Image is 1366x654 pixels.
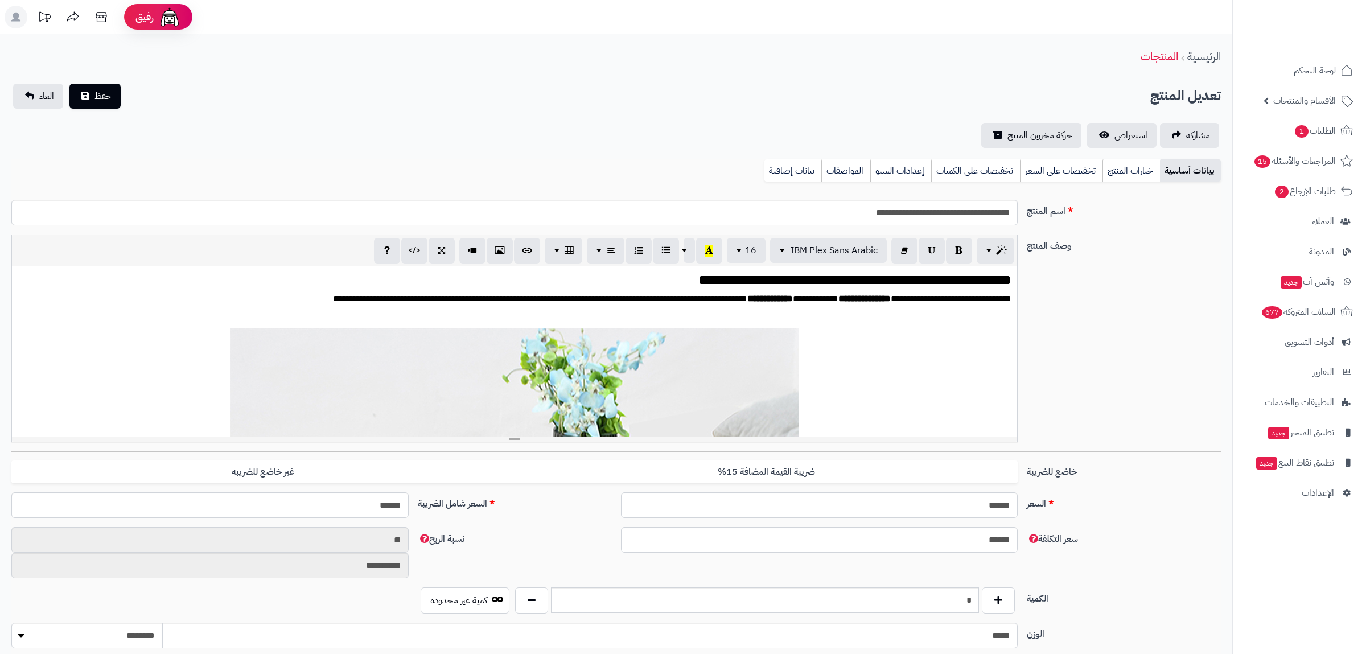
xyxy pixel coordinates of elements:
[1265,394,1334,410] span: التطبيقات والخدمات
[745,244,756,257] span: 16
[1275,186,1289,198] span: 2
[1022,587,1225,606] label: الكمية
[94,89,112,103] span: حفظ
[1294,63,1336,79] span: لوحة التحكم
[1240,359,1359,386] a: التقارير
[1279,274,1334,290] span: وآتس آب
[1256,457,1277,470] span: جديد
[1268,427,1289,439] span: جديد
[1186,129,1210,142] span: مشاركه
[1312,213,1334,229] span: العملاء
[1254,155,1270,168] span: 15
[11,460,515,484] label: غير خاضع للضريبه
[1087,123,1157,148] a: استعراض
[1022,235,1225,253] label: وصف المنتج
[1007,129,1072,142] span: حركة مخزون المنتج
[69,84,121,109] button: حفظ
[1240,449,1359,476] a: تطبيق نقاط البيعجديد
[1240,117,1359,145] a: الطلبات1
[1240,389,1359,416] a: التطبيقات والخدمات
[418,532,464,546] span: نسبة الربح
[13,84,63,109] a: الغاء
[1020,159,1102,182] a: تخفيضات على السعر
[1150,84,1221,108] h2: تعديل المنتج
[1255,455,1334,471] span: تطبيق نقاط البيع
[931,159,1020,182] a: تخفيضات على الكميات
[1285,334,1334,350] span: أدوات التسويق
[1240,178,1359,205] a: طلبات الإرجاع2
[1261,304,1336,320] span: السلات المتروكة
[1141,48,1178,65] a: المنتجات
[1102,159,1160,182] a: خيارات المنتج
[1302,485,1334,501] span: الإعدادات
[135,10,154,24] span: رفيق
[1187,48,1221,65] a: الرئيسية
[1160,123,1219,148] a: مشاركه
[1022,623,1225,641] label: الوزن
[1309,244,1334,260] span: المدونة
[1240,208,1359,235] a: العملاء
[1160,159,1221,182] a: بيانات أساسية
[515,460,1018,484] label: ضريبة القيمة المضافة 15%
[1022,492,1225,511] label: السعر
[870,159,931,182] a: إعدادات السيو
[1240,57,1359,84] a: لوحة التحكم
[1273,93,1336,109] span: الأقسام والمنتجات
[1312,364,1334,380] span: التقارير
[413,492,616,511] label: السعر شامل الضريبة
[30,6,59,31] a: تحديثات المنصة
[1240,328,1359,356] a: أدوات التسويق
[981,123,1081,148] a: حركة مخزون المنتج
[727,238,766,263] button: 16
[770,238,887,263] button: IBM Plex Sans Arabic
[1240,479,1359,507] a: الإعدادات
[158,6,181,28] img: ai-face.png
[1262,306,1282,319] span: 677
[1274,183,1336,199] span: طلبات الإرجاع
[1295,125,1309,138] span: 1
[791,244,878,257] span: IBM Plex Sans Arabic
[39,89,54,103] span: الغاء
[1240,298,1359,326] a: السلات المتروكة677
[1253,153,1336,169] span: المراجعات والأسئلة
[1027,532,1078,546] span: سعر التكلفة
[1289,28,1355,52] img: logo-2.png
[1267,425,1334,441] span: تطبيق المتجر
[1240,419,1359,446] a: تطبيق المتجرجديد
[1240,268,1359,295] a: وآتس آبجديد
[1240,147,1359,175] a: المراجعات والأسئلة15
[1022,460,1225,479] label: خاضع للضريبة
[1022,200,1225,218] label: اسم المنتج
[821,159,870,182] a: المواصفات
[1240,238,1359,265] a: المدونة
[1294,123,1336,139] span: الطلبات
[1114,129,1147,142] span: استعراض
[1281,276,1302,289] span: جديد
[764,159,821,182] a: بيانات إضافية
